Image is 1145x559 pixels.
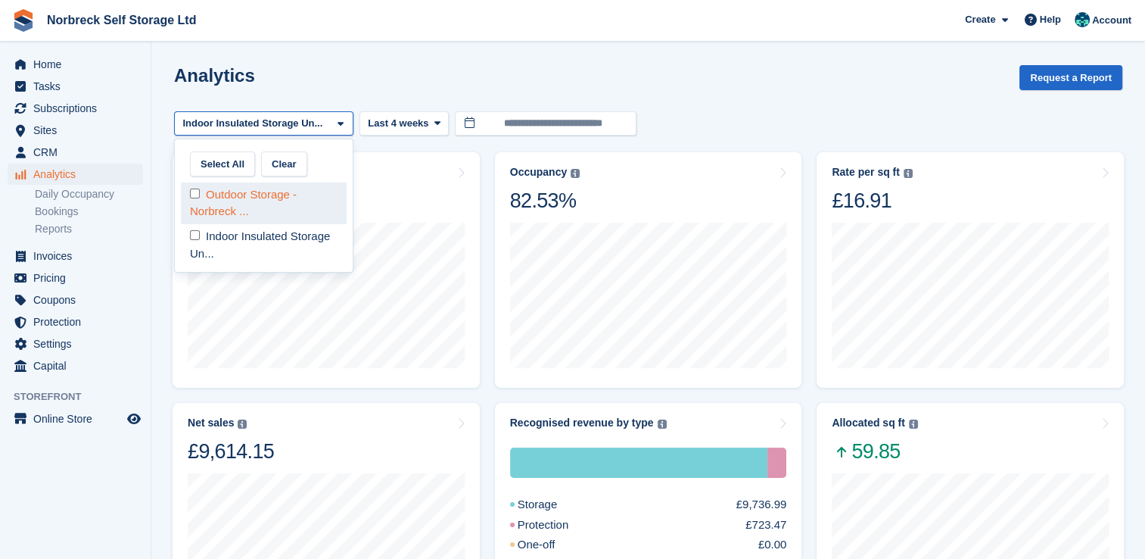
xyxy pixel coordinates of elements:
[510,188,580,214] div: 82.53%
[181,183,347,224] div: Outdoor Storage - Norbreck ...
[238,420,247,429] img: icon-info-grey-7440780725fd019a000dd9b08b2336e03edf1995a4989e88bcd33f0948082b44.svg
[510,517,605,534] div: Protection
[832,166,899,179] div: Rate per sq ft
[180,116,328,131] div: Indoor Insulated Storage Un...
[33,76,124,97] span: Tasks
[904,169,913,178] img: icon-info-grey-7440780725fd019a000dd9b08b2336e03edf1995a4989e88bcd33f0948082b44.svg
[736,496,787,514] div: £9,736.99
[510,417,654,429] div: Recognised revenue by type
[767,448,786,478] div: Protection
[33,333,124,354] span: Settings
[1075,12,1090,27] img: Sally King
[261,151,307,176] button: Clear
[8,267,143,289] a: menu
[8,333,143,354] a: menu
[8,408,143,429] a: menu
[35,222,143,236] a: Reports
[658,420,667,429] img: icon-info-grey-7440780725fd019a000dd9b08b2336e03edf1995a4989e88bcd33f0948082b44.svg
[12,9,35,32] img: stora-icon-8386f47178a22dfd0bd8f6a31ec36ba5ce8667c1dd55bd0f319d3a0aa187defe.svg
[8,289,143,311] a: menu
[965,12,995,27] span: Create
[190,151,255,176] button: Select All
[368,116,428,131] span: Last 4 weeks
[832,439,917,464] span: 59.85
[1092,13,1131,28] span: Account
[33,408,124,429] span: Online Store
[909,420,918,429] img: icon-info-grey-7440780725fd019a000dd9b08b2336e03edf1995a4989e88bcd33f0948082b44.svg
[33,164,124,185] span: Analytics
[33,245,124,267] span: Invoices
[8,98,143,119] a: menu
[8,54,143,75] a: menu
[1019,65,1122,90] button: Request a Report
[125,410,143,428] a: Preview store
[8,311,143,333] a: menu
[832,417,904,429] div: Allocated sq ft
[8,355,143,376] a: menu
[33,267,124,289] span: Pricing
[510,496,594,514] div: Storage
[510,448,767,478] div: Storage
[174,65,255,86] h2: Analytics
[359,111,449,136] button: Last 4 weeks
[571,169,580,178] img: icon-info-grey-7440780725fd019a000dd9b08b2336e03edf1995a4989e88bcd33f0948082b44.svg
[33,98,124,119] span: Subscriptions
[33,311,124,333] span: Protection
[33,355,124,376] span: Capital
[8,245,143,267] a: menu
[8,164,143,185] a: menu
[8,120,143,141] a: menu
[35,187,143,201] a: Daily Occupancy
[1040,12,1061,27] span: Help
[181,224,347,266] div: Indoor Insulated Storage Un...
[33,54,124,75] span: Home
[832,188,912,214] div: £16.91
[33,120,124,141] span: Sites
[745,517,786,534] div: £723.47
[510,166,567,179] div: Occupancy
[510,536,592,554] div: One-off
[35,205,143,219] a: Bookings
[33,142,124,163] span: CRM
[8,76,143,97] a: menu
[41,8,202,33] a: Norbreck Self Storage Ltd
[33,289,124,311] span: Coupons
[8,142,143,163] a: menu
[758,536,787,554] div: £0.00
[14,389,151,404] span: Storefront
[188,417,234,429] div: Net sales
[188,439,274,464] div: £9,614.15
